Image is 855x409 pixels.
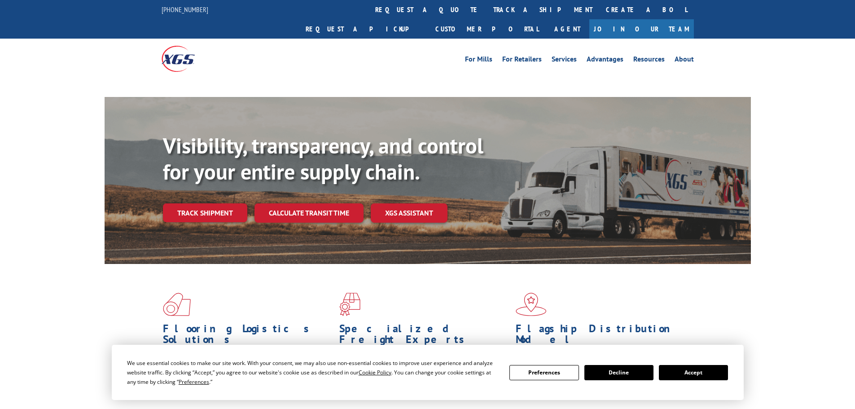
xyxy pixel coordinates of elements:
[339,323,509,349] h1: Specialized Freight Experts
[516,323,685,349] h1: Flagship Distribution Model
[659,365,728,380] button: Accept
[516,293,547,316] img: xgs-icon-flagship-distribution-model-red
[339,293,360,316] img: xgs-icon-focused-on-flooring-red
[509,365,579,380] button: Preferences
[584,365,653,380] button: Decline
[127,358,499,387] div: We use essential cookies to make our site work. With your consent, we may also use non-essential ...
[429,19,545,39] a: Customer Portal
[465,56,492,66] a: For Mills
[587,56,623,66] a: Advantages
[299,19,429,39] a: Request a pickup
[179,378,209,386] span: Preferences
[545,19,589,39] a: Agent
[589,19,694,39] a: Join Our Team
[502,56,542,66] a: For Retailers
[359,369,391,376] span: Cookie Policy
[163,132,483,185] b: Visibility, transparency, and control for your entire supply chain.
[371,203,447,223] a: XGS ASSISTANT
[163,293,191,316] img: xgs-icon-total-supply-chain-intelligence-red
[163,203,247,222] a: Track shipment
[552,56,577,66] a: Services
[254,203,364,223] a: Calculate transit time
[675,56,694,66] a: About
[163,323,333,349] h1: Flooring Logistics Solutions
[112,345,744,400] div: Cookie Consent Prompt
[633,56,665,66] a: Resources
[162,5,208,14] a: [PHONE_NUMBER]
